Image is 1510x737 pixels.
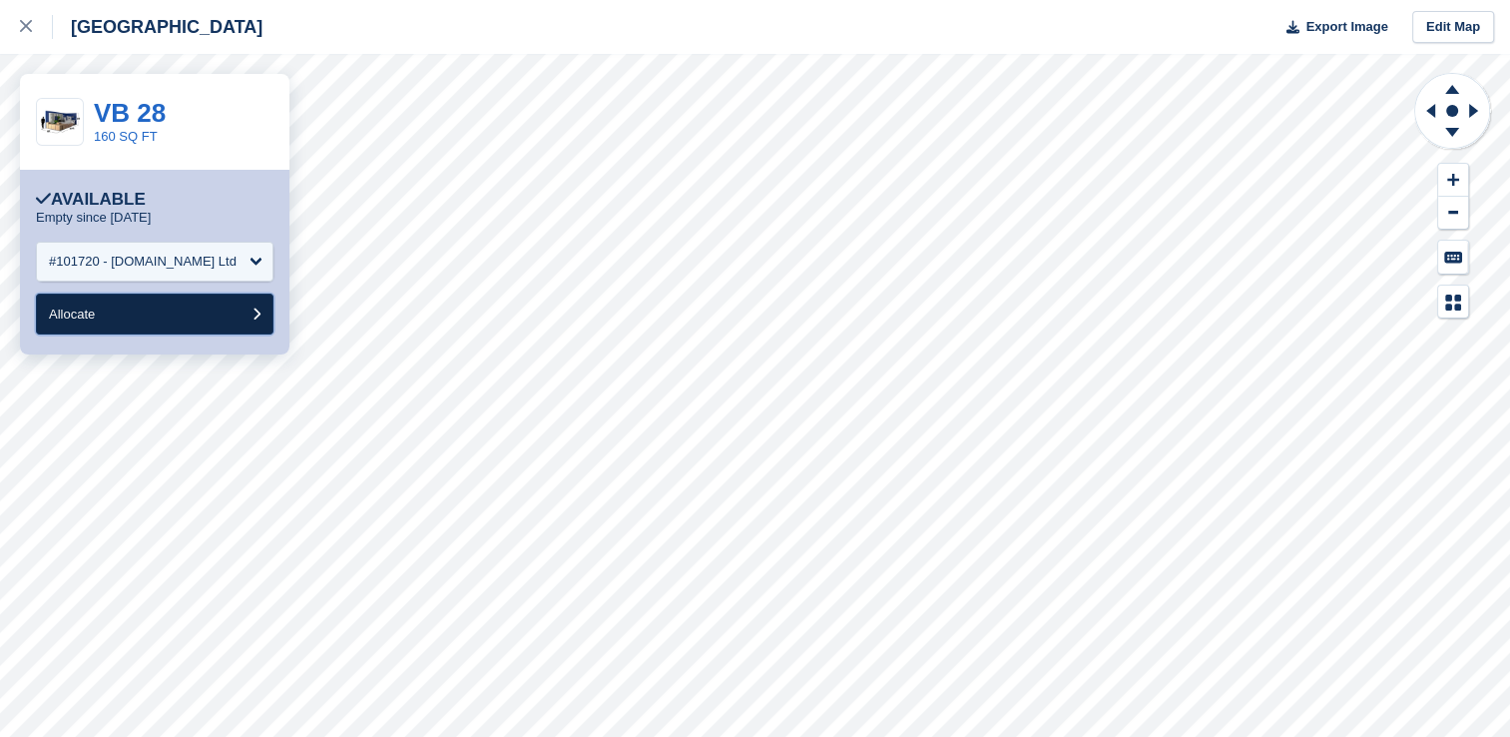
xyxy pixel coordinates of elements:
div: #101720 - [DOMAIN_NAME] Ltd [49,252,237,272]
button: Export Image [1274,11,1388,44]
a: VB 28 [94,98,166,128]
button: Zoom In [1438,164,1468,197]
button: Map Legend [1438,286,1468,319]
div: Available [36,190,146,210]
button: Zoom Out [1438,197,1468,230]
div: [GEOGRAPHIC_DATA] [53,15,262,39]
button: Allocate [36,294,273,335]
img: 20-ft-container.jpg [37,105,83,140]
p: Empty since [DATE] [36,210,151,226]
button: Keyboard Shortcuts [1438,241,1468,274]
a: Edit Map [1412,11,1494,44]
span: Allocate [49,307,95,322]
a: 160 SQ FT [94,129,158,144]
span: Export Image [1305,17,1387,37]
